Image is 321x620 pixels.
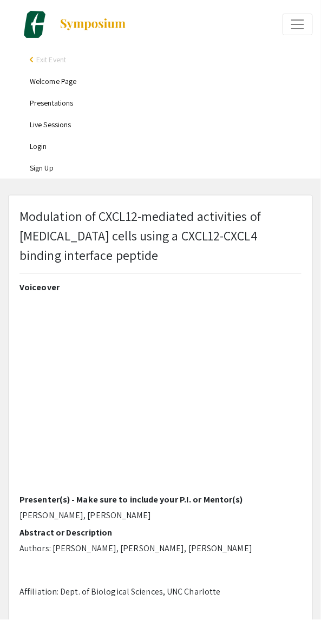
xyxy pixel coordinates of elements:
a: Welcome Page [30,76,76,86]
a: Sign Up [30,163,54,173]
p: Authors: [PERSON_NAME], [PERSON_NAME], [PERSON_NAME] [19,543,302,556]
h2: Voiceover [19,283,302,293]
p: Modulation of CXCL12-mediated activities of [MEDICAL_DATA] cells using a CXCL12-CXCL4 binding int... [19,206,302,265]
a: Presentations [30,98,73,108]
h2: Abstract or Description [19,528,302,538]
a: Live Sessions [30,120,71,129]
iframe: Sara Scala CBES 2025 Poster Voiceover [19,297,302,495]
a: Charlotte Biomedical Sciences Symposium 2025 [8,11,127,38]
p: Affiliation: Dept. of Biological Sciences, UNC Charlotte [19,586,302,599]
p: [PERSON_NAME], [PERSON_NAME] [19,510,302,523]
button: Expand or Collapse Menu [283,14,313,35]
span: Exit Event [36,55,66,64]
img: Symposium by ForagerOne [59,18,127,31]
div: arrow_back_ios [30,56,36,63]
img: Charlotte Biomedical Sciences Symposium 2025 [21,11,48,38]
a: Login [30,141,47,151]
h2: Presenter(s) - Make sure to include your P.I. or Mentor(s) [19,495,302,505]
